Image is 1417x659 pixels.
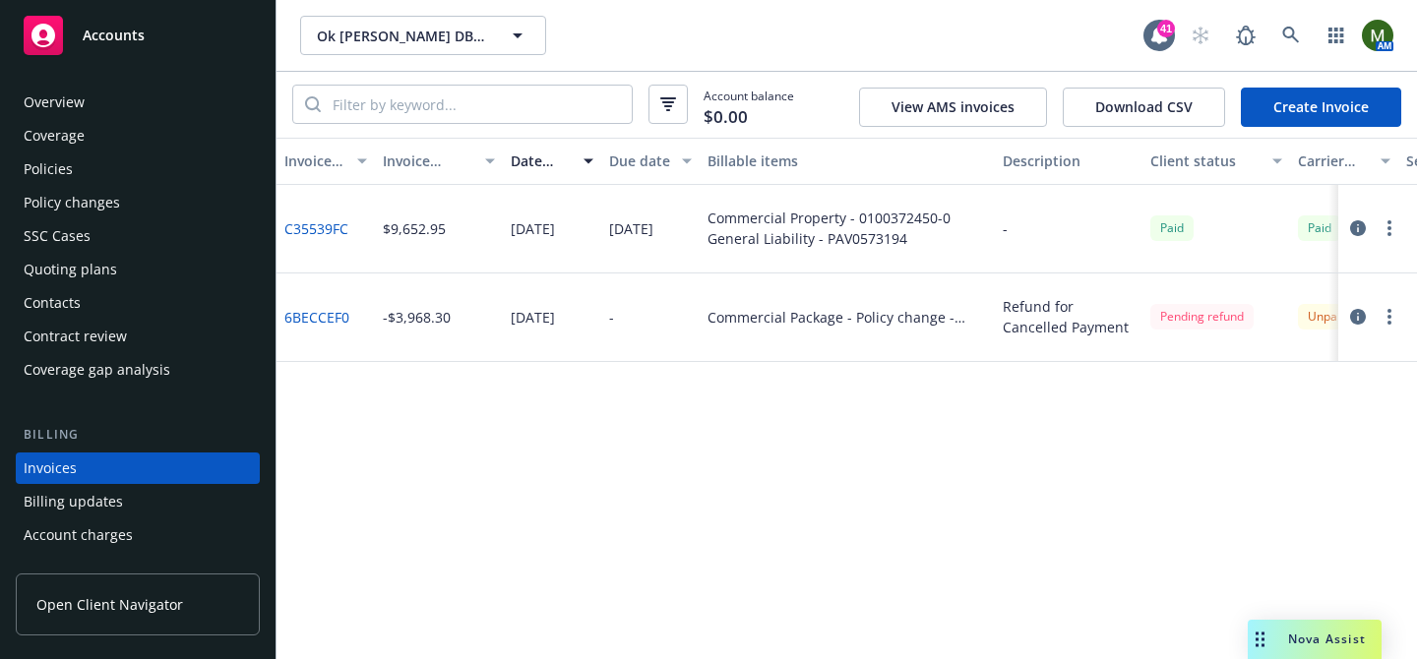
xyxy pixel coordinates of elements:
[16,120,260,151] a: Coverage
[24,187,120,218] div: Policy changes
[277,138,375,185] button: Invoice ID
[1298,304,1357,329] div: Unpaid
[1226,16,1265,55] a: Report a Bug
[1150,304,1254,329] div: Pending refund
[1063,88,1225,127] button: Download CSV
[24,254,117,285] div: Quoting plans
[1362,20,1393,51] img: photo
[36,594,183,615] span: Open Client Navigator
[708,150,987,171] div: Billable items
[16,452,260,484] a: Invoices
[16,486,260,517] a: Billing updates
[24,519,133,551] div: Account charges
[24,452,77,484] div: Invoices
[704,88,794,122] span: Account balance
[1003,296,1135,337] div: Refund for Cancelled Payment
[16,321,260,352] a: Contract review
[1142,138,1290,185] button: Client status
[1298,215,1341,240] div: Paid
[383,307,451,328] div: -$3,968.30
[609,218,653,239] div: [DATE]
[24,486,123,517] div: Billing updates
[24,153,73,185] div: Policies
[708,228,951,249] div: General Liability - PAV0573194
[284,307,349,328] a: 6BECCEF0
[16,87,260,118] a: Overview
[383,218,446,239] div: $9,652.95
[1317,16,1356,55] a: Switch app
[284,218,348,239] a: C35539FC
[83,28,145,43] span: Accounts
[16,8,260,63] a: Accounts
[24,287,81,319] div: Contacts
[24,321,127,352] div: Contract review
[317,26,487,46] span: Ok [PERSON_NAME] DBA Yorktowne Mall
[1290,138,1398,185] button: Carrier status
[609,307,614,328] div: -
[375,138,503,185] button: Invoice amount
[704,104,748,130] span: $0.00
[1241,88,1401,127] a: Create Invoice
[1271,16,1311,55] a: Search
[24,553,139,584] div: Installment plans
[995,138,1142,185] button: Description
[16,254,260,285] a: Quoting plans
[284,150,345,171] div: Invoice ID
[859,88,1047,127] button: View AMS invoices
[1003,150,1135,171] div: Description
[24,220,91,252] div: SSC Cases
[16,187,260,218] a: Policy changes
[16,287,260,319] a: Contacts
[16,220,260,252] a: SSC Cases
[24,87,85,118] div: Overview
[503,138,601,185] button: Date issued
[511,307,555,328] div: [DATE]
[708,208,951,228] div: Commercial Property - 0100372450-0
[609,150,670,171] div: Due date
[305,96,321,112] svg: Search
[511,150,572,171] div: Date issued
[321,86,632,123] input: Filter by keyword...
[1298,150,1369,171] div: Carrier status
[1248,620,1272,659] div: Drag to move
[16,519,260,551] a: Account charges
[1003,218,1008,239] div: -
[16,553,260,584] a: Installment plans
[300,16,546,55] button: Ok [PERSON_NAME] DBA Yorktowne Mall
[16,354,260,386] a: Coverage gap analysis
[1288,630,1366,647] span: Nova Assist
[1150,215,1194,240] div: Paid
[383,150,473,171] div: Invoice amount
[1181,16,1220,55] a: Start snowing
[1248,620,1382,659] button: Nova Assist
[16,153,260,185] a: Policies
[601,138,700,185] button: Due date
[24,354,170,386] div: Coverage gap analysis
[16,425,260,445] div: Billing
[1157,20,1175,37] div: 41
[511,218,555,239] div: [DATE]
[708,307,987,328] div: Commercial Package - Policy change - CANCEL - AES1252739-00
[700,138,995,185] button: Billable items
[1150,150,1261,171] div: Client status
[24,120,85,151] div: Coverage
